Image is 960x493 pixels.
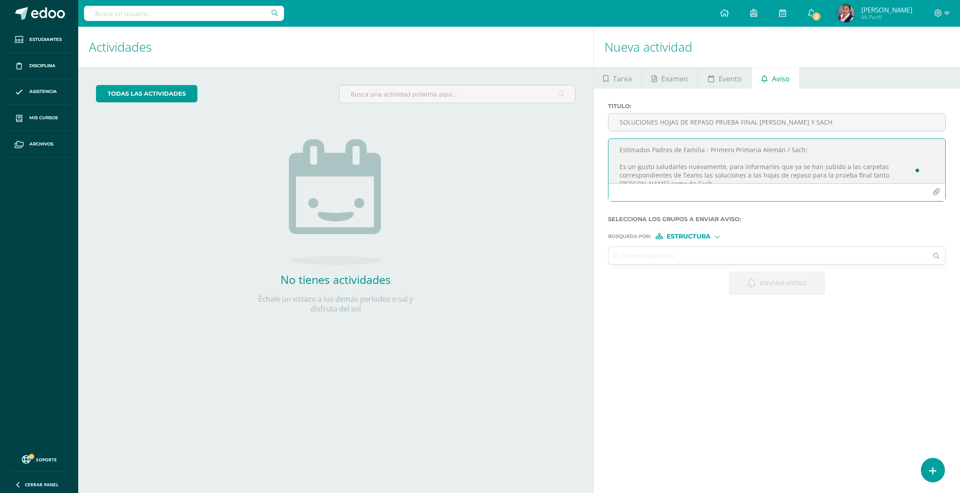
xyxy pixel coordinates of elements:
label: Titulo : [608,103,946,109]
a: Disciplina [7,53,71,79]
img: 7553e2040392ab0c00c32bf568c83c81.png [837,4,855,22]
span: Evento [719,68,742,89]
a: Tarea [594,67,642,89]
p: Échale un vistazo a los demás períodos o sal y disfruta del sol [247,294,424,314]
span: [PERSON_NAME] [861,5,912,14]
label: Selecciona los grupos a enviar aviso : [608,216,946,222]
a: todas las Actividades [96,85,197,102]
span: Asistencia [29,88,57,95]
img: no_activities.png [289,139,382,265]
a: Examen [642,67,698,89]
span: Tarea [613,68,632,89]
button: Enviar aviso [729,272,825,295]
h2: No tienes actividades [247,272,424,287]
a: Evento [698,67,751,89]
a: Asistencia [7,79,71,105]
h1: Actividades [89,27,583,67]
a: Soporte [11,453,68,465]
span: Disciplina [29,62,56,69]
span: Cerrar panel [25,481,59,488]
input: Busca un usuario... [84,6,284,21]
input: Ej. Primero primaria [608,247,928,264]
span: Mi Perfil [861,13,912,21]
a: Archivos [7,131,71,158]
a: Estudiantes [7,27,71,53]
span: Examen [661,68,688,89]
span: Mis cursos [29,114,58,121]
div: [object Object] [656,233,722,239]
span: Enviar aviso [760,272,807,294]
span: Estudiantes [29,36,62,43]
span: Archivos [29,141,53,148]
a: Aviso [752,67,799,89]
input: Busca una actividad próxima aquí... [340,85,575,103]
textarea: To enrich screen reader interactions, please activate Accessibility in Grammarly extension settings [608,139,945,183]
a: Mis cursos [7,105,71,131]
span: Búsqueda por : [608,234,651,239]
span: Soporte [36,457,57,463]
h1: Nueva actividad [604,27,949,67]
span: Aviso [772,68,790,89]
input: Titulo [608,113,945,131]
span: 2 [812,12,821,21]
span: Estructura [667,234,711,239]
